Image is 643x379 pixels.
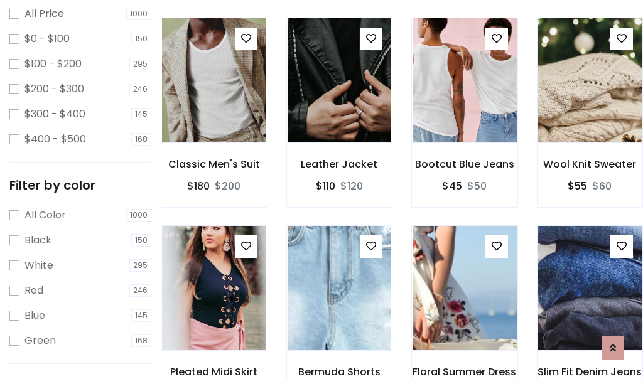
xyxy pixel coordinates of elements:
label: Red [24,283,43,298]
label: $200 - $300 [24,82,84,97]
span: 1000 [126,209,151,222]
h6: $55 [568,180,587,192]
h6: $180 [187,180,210,192]
label: $100 - $200 [24,56,82,72]
del: $200 [215,179,240,193]
label: Blue [24,308,45,323]
del: $50 [467,179,487,193]
del: $120 [340,179,363,193]
h6: Pleated Midi Skirt [161,366,267,378]
h6: Slim Fit Denim Jeans [538,366,643,378]
del: $60 [592,179,612,193]
span: 295 [129,259,151,272]
span: 295 [129,58,151,70]
h6: Wool Knit Sweater [538,158,643,170]
h6: Floral Summer Dress [412,366,517,378]
span: 150 [131,33,151,45]
label: Green [24,333,56,348]
label: $0 - $100 [24,31,70,46]
span: 145 [131,309,151,322]
h6: Bootcut Blue Jeans [412,158,517,170]
span: 246 [129,83,151,95]
h5: Filter by color [9,178,151,193]
label: All Price [24,6,64,21]
label: Black [24,233,51,248]
span: 168 [131,133,151,146]
h6: $110 [316,180,335,192]
label: White [24,258,53,273]
h6: $45 [442,180,462,192]
label: $300 - $400 [24,107,85,122]
h6: Classic Men's Suit [161,158,267,170]
span: 168 [131,334,151,347]
span: 246 [129,284,151,297]
label: All Color [24,208,66,223]
span: 145 [131,108,151,120]
label: $400 - $500 [24,132,86,147]
h6: Bermuda Shorts [287,366,392,378]
span: 1000 [126,8,151,20]
span: 150 [131,234,151,247]
h6: Leather Jacket [287,158,392,170]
